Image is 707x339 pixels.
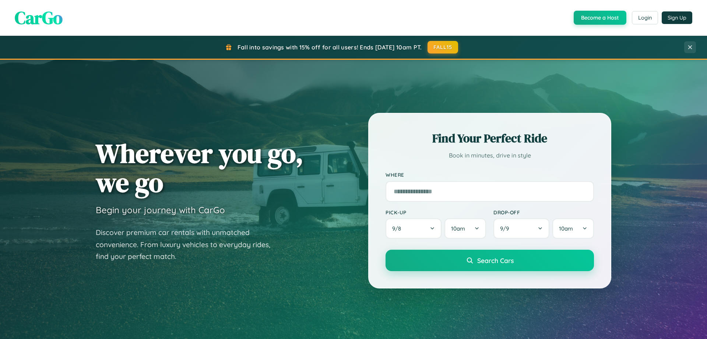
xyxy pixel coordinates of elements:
[392,225,405,232] span: 9 / 8
[632,11,658,24] button: Login
[552,218,594,239] button: 10am
[477,256,514,264] span: Search Cars
[386,250,594,271] button: Search Cars
[386,209,486,215] label: Pick-up
[96,226,280,263] p: Discover premium car rentals with unmatched convenience. From luxury vehicles to everyday rides, ...
[444,218,486,239] button: 10am
[500,225,513,232] span: 9 / 9
[493,209,594,215] label: Drop-off
[15,6,63,30] span: CarGo
[96,139,303,197] h1: Wherever you go, we go
[451,225,465,232] span: 10am
[493,218,549,239] button: 9/9
[574,11,626,25] button: Become a Host
[386,172,594,178] label: Where
[96,204,225,215] h3: Begin your journey with CarGo
[238,44,422,51] span: Fall into savings with 15% off for all users! Ends [DATE] 10am PT.
[662,11,692,24] button: Sign Up
[386,150,594,161] p: Book in minutes, drive in style
[428,41,458,53] button: FALL15
[386,130,594,146] h2: Find Your Perfect Ride
[386,218,442,239] button: 9/8
[559,225,573,232] span: 10am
